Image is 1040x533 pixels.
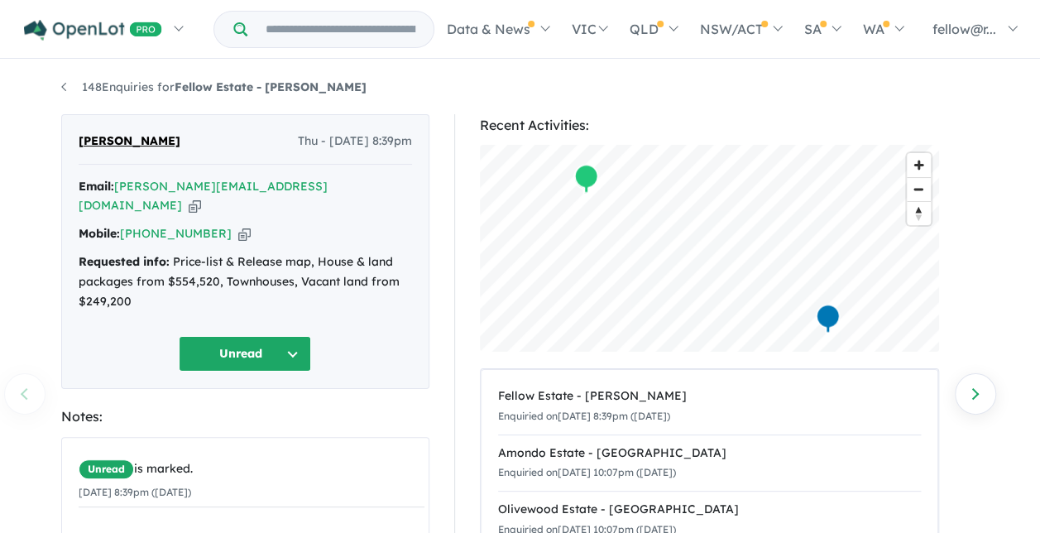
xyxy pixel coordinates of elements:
[298,132,412,151] span: Thu - [DATE] 8:39pm
[24,20,162,41] img: Openlot PRO Logo White
[61,78,980,98] nav: breadcrumb
[175,79,367,94] strong: Fellow Estate - [PERSON_NAME]
[907,202,931,225] span: Reset bearing to north
[815,304,840,334] div: Map marker
[907,153,931,177] button: Zoom in
[498,435,921,492] a: Amondo Estate - [GEOGRAPHIC_DATA]Enquiried on[DATE] 10:07pm ([DATE])
[907,201,931,225] button: Reset bearing to north
[251,12,430,47] input: Try estate name, suburb, builder or developer
[498,410,670,422] small: Enquiried on [DATE] 8:39pm ([DATE])
[61,79,367,94] a: 148Enquiries forFellow Estate - [PERSON_NAME]
[61,406,429,428] div: Notes:
[573,165,597,195] div: Map marker
[79,252,412,311] div: Price-list & Release map, House & land packages from $554,520, Townhouses, Vacant land from $249,200
[79,459,134,479] span: Unread
[573,164,598,194] div: Map marker
[79,226,120,241] strong: Mobile:
[120,226,232,241] a: [PHONE_NUMBER]
[498,387,921,406] div: Fellow Estate - [PERSON_NAME]
[932,21,996,37] span: fellow@r...
[79,179,328,214] a: [PERSON_NAME][EMAIL_ADDRESS][DOMAIN_NAME]
[907,177,931,201] button: Zoom out
[179,336,311,372] button: Unread
[907,178,931,201] span: Zoom out
[189,197,201,214] button: Copy
[238,225,251,242] button: Copy
[498,500,921,520] div: Olivewood Estate - [GEOGRAPHIC_DATA]
[79,486,191,498] small: [DATE] 8:39pm ([DATE])
[79,179,114,194] strong: Email:
[79,459,424,479] div: is marked.
[79,132,180,151] span: [PERSON_NAME]
[480,145,939,352] canvas: Map
[498,378,921,435] a: Fellow Estate - [PERSON_NAME]Enquiried on[DATE] 8:39pm ([DATE])
[498,444,921,463] div: Amondo Estate - [GEOGRAPHIC_DATA]
[480,114,939,137] div: Recent Activities:
[79,254,170,269] strong: Requested info:
[498,466,676,478] small: Enquiried on [DATE] 10:07pm ([DATE])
